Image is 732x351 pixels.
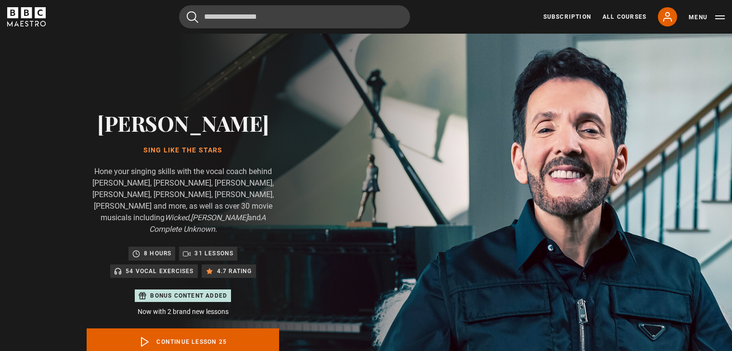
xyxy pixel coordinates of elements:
a: All Courses [603,13,646,21]
button: Toggle navigation [689,13,725,22]
p: Bonus content added [150,291,227,300]
button: Submit the search query [187,11,198,23]
p: 54 Vocal Exercises [126,266,194,276]
p: 8 hours [144,249,171,258]
p: Now with 2 brand new lessons [87,307,279,317]
input: Search [179,5,410,28]
p: 4.7 rating [217,266,252,276]
svg: BBC Maestro [7,7,46,26]
i: A Complete Unknown [149,213,266,234]
p: 31 lessons [194,249,233,258]
h2: [PERSON_NAME] [87,111,279,135]
a: Subscription [543,13,591,21]
i: Wicked [165,213,189,222]
p: Hone your singing skills with the vocal coach behind [PERSON_NAME], [PERSON_NAME], [PERSON_NAME],... [87,166,279,235]
h1: Sing Like the Stars [87,147,279,154]
i: [PERSON_NAME] [191,213,248,222]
